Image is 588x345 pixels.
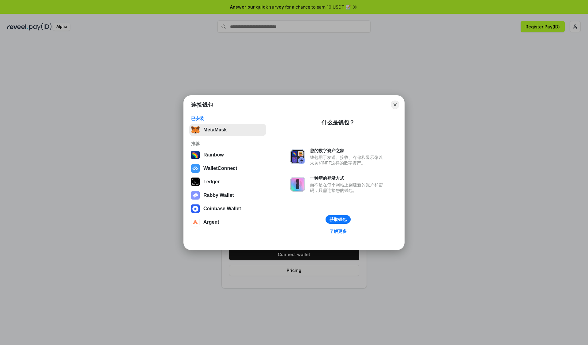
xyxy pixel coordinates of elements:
[189,124,266,136] button: MetaMask
[203,219,219,225] div: Argent
[189,149,266,161] button: Rainbow
[203,152,224,158] div: Rainbow
[191,101,213,108] h1: 连接钱包
[191,204,200,213] img: svg+xml,%3Csvg%20width%3D%2228%22%20height%3D%2228%22%20viewBox%3D%220%200%2028%2028%22%20fill%3D...
[189,189,266,201] button: Rabby Wallet
[203,193,234,198] div: Rabby Wallet
[189,216,266,228] button: Argent
[330,229,347,234] div: 了解更多
[191,116,264,121] div: 已安装
[326,215,351,224] button: 获取钱包
[310,175,386,181] div: 一种新的登录方式
[203,127,227,133] div: MetaMask
[290,149,305,164] img: svg+xml,%3Csvg%20xmlns%3D%22http%3A%2F%2Fwww.w3.org%2F2000%2Fsvg%22%20fill%3D%22none%22%20viewBox...
[189,162,266,174] button: WalletConnect
[391,101,399,109] button: Close
[191,218,200,226] img: svg+xml,%3Csvg%20width%3D%2228%22%20height%3D%2228%22%20viewBox%3D%220%200%2028%2028%22%20fill%3D...
[322,119,355,126] div: 什么是钱包？
[191,141,264,146] div: 推荐
[326,227,350,235] a: 了解更多
[310,148,386,153] div: 您的数字资产之家
[191,191,200,200] img: svg+xml,%3Csvg%20xmlns%3D%22http%3A%2F%2Fwww.w3.org%2F2000%2Fsvg%22%20fill%3D%22none%22%20viewBox...
[203,179,220,185] div: Ledger
[189,203,266,215] button: Coinbase Wallet
[310,182,386,193] div: 而不是在每个网站上创建新的账户和密码，只需连接您的钱包。
[203,206,241,211] div: Coinbase Wallet
[189,176,266,188] button: Ledger
[191,178,200,186] img: svg+xml,%3Csvg%20xmlns%3D%22http%3A%2F%2Fwww.w3.org%2F2000%2Fsvg%22%20width%3D%2228%22%20height%3...
[203,166,237,171] div: WalletConnect
[191,164,200,173] img: svg+xml,%3Csvg%20width%3D%2228%22%20height%3D%2228%22%20viewBox%3D%220%200%2028%2028%22%20fill%3D...
[310,155,386,166] div: 钱包用于发送、接收、存储和显示像以太坊和NFT这样的数字资产。
[330,217,347,222] div: 获取钱包
[290,177,305,192] img: svg+xml,%3Csvg%20xmlns%3D%22http%3A%2F%2Fwww.w3.org%2F2000%2Fsvg%22%20fill%3D%22none%22%20viewBox...
[191,151,200,159] img: svg+xml,%3Csvg%20width%3D%22120%22%20height%3D%22120%22%20viewBox%3D%220%200%20120%20120%22%20fil...
[191,126,200,134] img: svg+xml,%3Csvg%20fill%3D%22none%22%20height%3D%2233%22%20viewBox%3D%220%200%2035%2033%22%20width%...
